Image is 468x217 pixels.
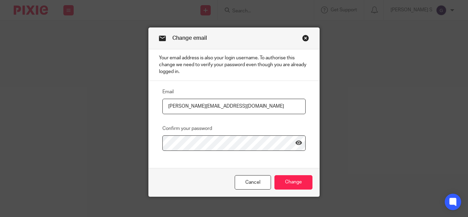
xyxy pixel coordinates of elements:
label: Email [162,88,174,95]
span: Change email [172,35,207,41]
input: Change [274,175,312,190]
label: Confirm your password [162,125,212,132]
a: Close this dialog window [302,35,309,44]
p: Your email address is also your login username. To authorise this change we need to verify your p... [149,49,319,81]
a: Cancel [235,175,271,190]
